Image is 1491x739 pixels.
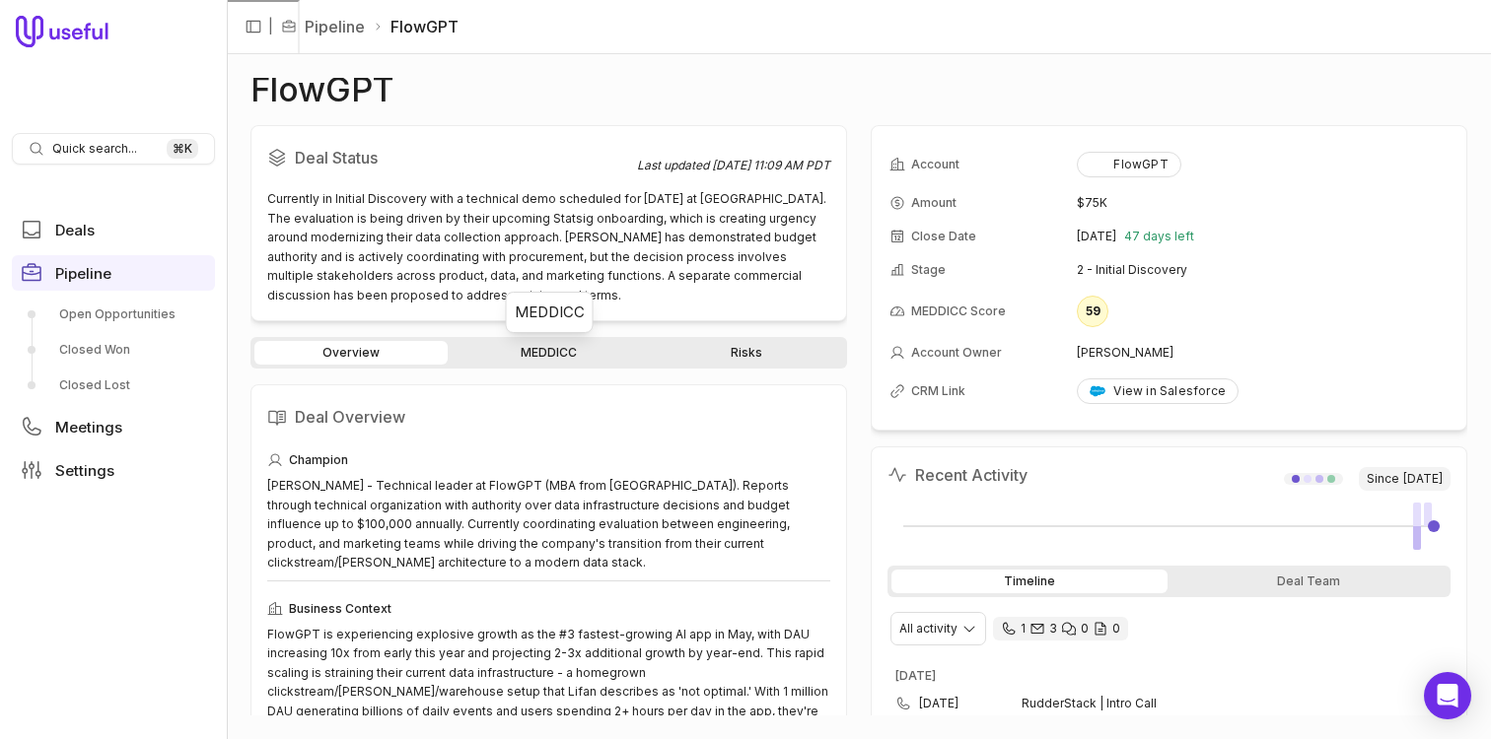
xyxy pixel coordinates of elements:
[1077,229,1116,244] time: [DATE]
[12,452,215,488] a: Settings
[650,341,843,365] a: Risks
[1077,152,1180,177] button: FlowGPT
[712,158,830,172] time: [DATE] 11:09 AM PDT
[55,223,95,237] span: Deals
[911,229,976,244] span: Close Date
[911,303,1006,319] span: MEDDICC Score
[12,212,215,247] a: Deals
[373,15,459,38] li: FlowGPT
[12,409,215,444] a: Meetings
[239,12,268,41] button: Collapse sidebar
[452,341,645,365] a: MEDDICC
[305,15,365,38] a: Pipeline
[12,299,215,330] a: Open Opportunities
[1403,471,1443,487] time: [DATE]
[919,696,958,711] time: [DATE]
[895,668,936,683] time: [DATE]
[1359,467,1451,491] span: Since
[12,369,215,401] a: Closed Lost
[1022,696,1419,711] span: RudderStack | Intro Call
[167,139,198,159] kbd: ⌘ K
[55,420,122,435] span: Meetings
[12,334,215,366] a: Closed Won
[267,401,830,433] h2: Deal Overview
[267,448,830,472] div: Champion
[1090,157,1168,172] div: FlowGPT
[12,299,215,401] div: Pipeline submenu
[250,78,394,101] h1: FlowGPT
[911,383,965,399] span: CRM Link
[993,617,1128,640] div: 1 call and 3 email threads
[267,189,830,304] div: Currently in Initial Discovery with a technical demo scheduled for [DATE] at [GEOGRAPHIC_DATA]. T...
[1077,187,1449,219] td: $75K
[911,262,946,278] span: Stage
[1077,378,1239,404] a: View in Salesforce
[911,345,1002,361] span: Account Owner
[267,597,830,621] div: Business Context
[887,463,1028,487] h2: Recent Activity
[891,570,1168,593] div: Timeline
[1124,229,1194,244] span: 47 days left
[637,158,830,173] div: Last updated
[267,142,637,173] h2: Deal Status
[1171,570,1448,593] div: Deal Team
[12,255,215,291] a: Pipeline
[55,266,111,281] span: Pipeline
[268,15,273,38] span: |
[1090,383,1226,399] div: View in Salesforce
[52,141,137,157] span: Quick search...
[55,463,114,478] span: Settings
[1077,296,1108,327] div: 59
[911,195,957,211] span: Amount
[1077,337,1449,369] td: [PERSON_NAME]
[515,301,585,324] div: MEDDICC
[1077,254,1449,286] td: 2 - Initial Discovery
[1424,672,1471,719] div: Open Intercom Messenger
[911,157,959,172] span: Account
[267,476,830,572] div: [PERSON_NAME] - Technical leader at FlowGPT (MBA from [GEOGRAPHIC_DATA]). Reports through technic...
[254,341,448,365] a: Overview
